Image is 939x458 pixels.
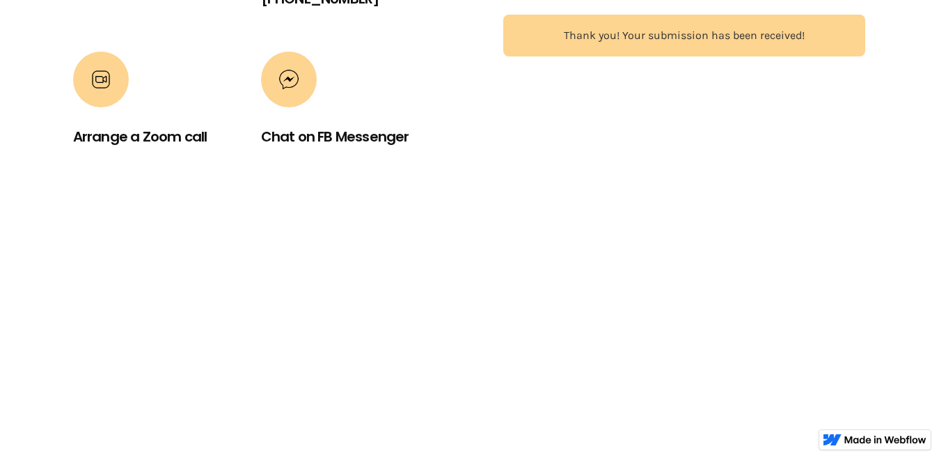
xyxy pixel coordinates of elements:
[517,29,851,43] div: Thank you! Your submission has been received!
[73,52,250,159] a: Arrange a Zoom call
[261,52,438,159] a: Link to connect with Facebook MessengerChat on FB Messenger
[278,69,299,90] img: Link to connect with Facebook Messenger
[73,128,207,145] h3: Arrange a Zoom call
[502,13,867,58] div: Contact Form success
[261,128,409,145] h3: Chat on FB Messenger
[844,436,926,444] img: Made in Webflow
